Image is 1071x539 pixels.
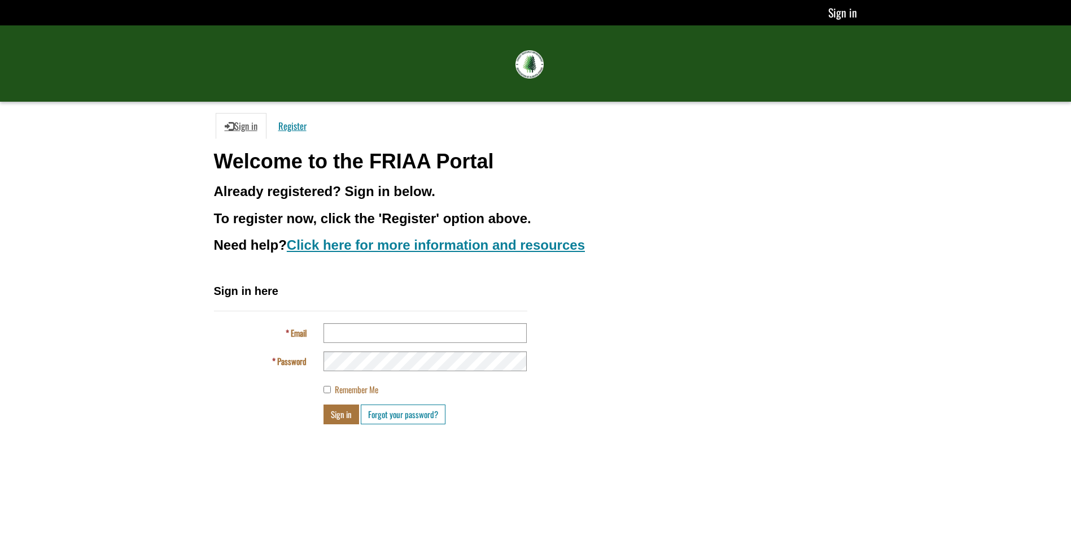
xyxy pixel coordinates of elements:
h3: To register now, click the 'Register' option above. [214,211,858,226]
span: Remember Me [335,383,378,395]
button: Sign in [324,405,359,424]
a: Sign in [216,113,266,139]
h3: Need help? [214,238,858,253]
a: Click here for more information and resources [287,237,585,253]
h1: Welcome to the FRIAA Portal [214,150,858,173]
a: Register [269,113,316,139]
h3: Already registered? Sign in below. [214,184,858,199]
span: Email [291,327,307,339]
a: Forgot your password? [361,405,445,424]
a: Sign in [828,4,857,21]
span: Sign in here [214,285,278,297]
img: FRIAA Submissions Portal [515,50,544,79]
span: Password [277,355,307,367]
input: Remember Me [324,386,331,393]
